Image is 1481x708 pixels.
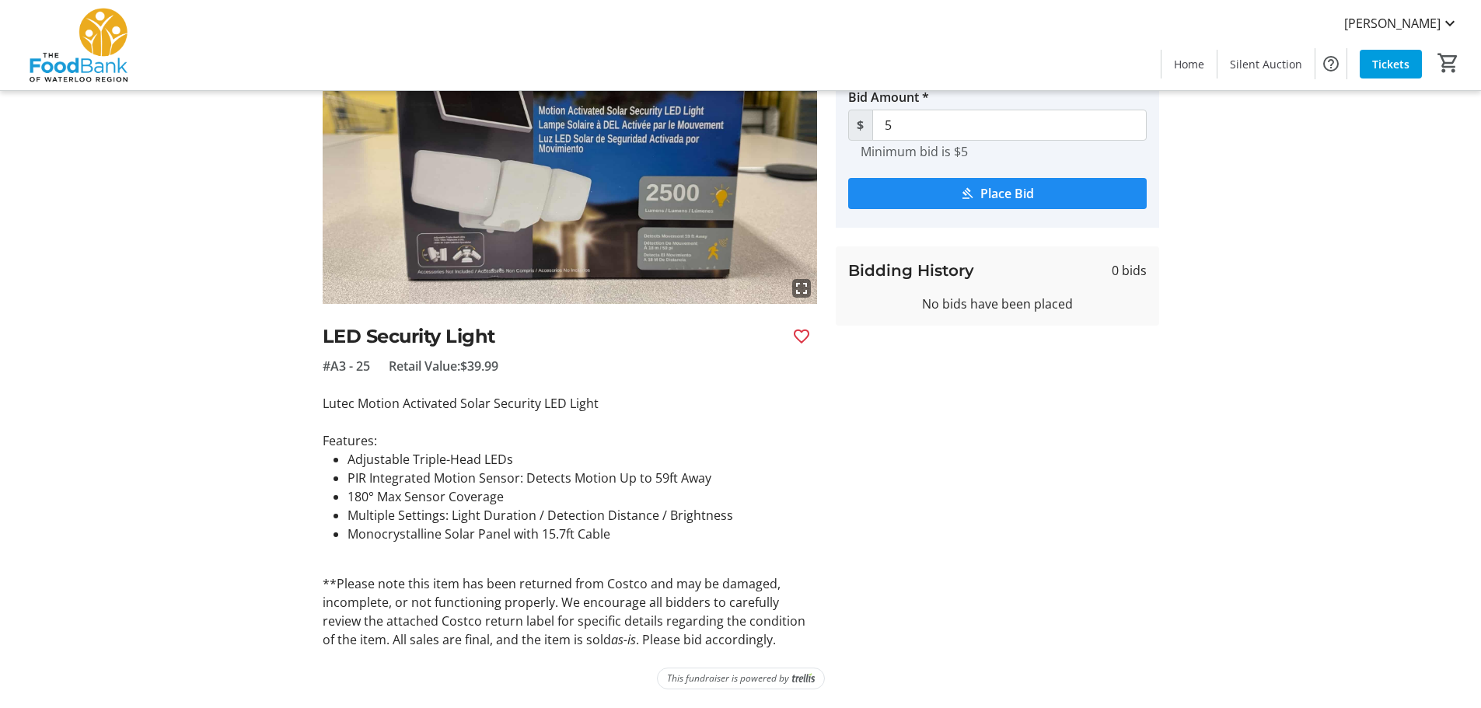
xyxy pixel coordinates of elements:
[1344,14,1441,33] span: [PERSON_NAME]
[9,6,148,84] img: The Food Bank of Waterloo Region's Logo
[1174,56,1204,72] span: Home
[323,26,817,304] img: Image
[848,88,929,106] label: Bid Amount *
[1217,50,1315,78] a: Silent Auction
[323,357,370,375] span: #A3 - 25
[323,323,780,351] h2: LED Security Light
[389,357,498,375] span: Retail Value: $39.99
[1372,56,1409,72] span: Tickets
[792,673,815,684] img: Trellis Logo
[348,525,817,543] li: Monocrystalline Solar Panel with 15.7ft Cable
[323,394,817,413] p: Lutec Motion Activated Solar Security LED Light
[1161,50,1217,78] a: Home
[786,321,817,352] button: Favourite
[348,487,817,506] li: 180° Max Sensor Coverage
[611,631,636,648] em: as-is
[848,259,974,282] h3: Bidding History
[848,295,1147,313] div: No bids have been placed
[323,574,817,649] p: **Please note this item has been returned from Costco and may be damaged, incomplete, or not func...
[1332,11,1472,36] button: [PERSON_NAME]
[323,431,817,450] p: Features:
[1360,50,1422,78] a: Tickets
[861,144,968,159] tr-hint: Minimum bid is $5
[348,450,817,469] li: Adjustable Triple-Head LEDs
[1112,261,1147,280] span: 0 bids
[848,110,873,141] span: $
[1230,56,1302,72] span: Silent Auction
[980,184,1034,203] span: Place Bid
[1315,48,1347,79] button: Help
[792,279,811,298] mat-icon: fullscreen
[667,671,789,685] span: This fundraiser is powered by
[348,469,817,487] li: PIR Integrated Motion Sensor: Detects Motion Up to 59ft Away
[1434,49,1462,77] button: Cart
[348,506,817,525] li: Multiple Settings: Light Duration / Detection Distance / Brightness
[848,178,1147,209] button: Place Bid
